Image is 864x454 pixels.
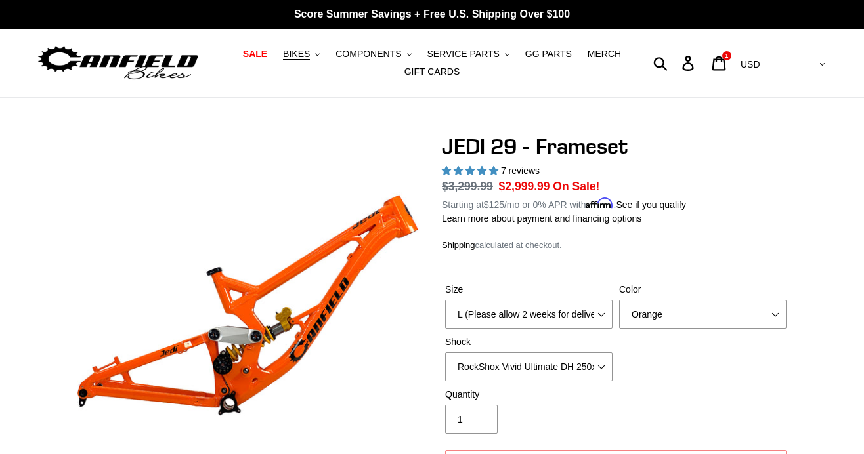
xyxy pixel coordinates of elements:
[442,239,790,252] div: calculated at checkout.
[616,199,686,210] a: See if you qualify - Learn more about Affirm Financing (opens in modal)
[442,240,475,251] a: Shipping
[525,49,572,60] span: GG PARTS
[283,49,310,60] span: BIKES
[445,388,613,402] label: Quantity
[243,49,267,60] span: SALE
[276,45,326,63] button: BIKES
[442,195,686,212] p: Starting at /mo or 0% APR with .
[427,49,499,60] span: SERVICE PARTS
[335,49,401,60] span: COMPONENTS
[519,45,578,63] a: GG PARTS
[442,165,501,176] span: 5.00 stars
[442,180,493,193] s: $3,299.99
[725,52,728,59] span: 1
[619,283,787,297] label: Color
[499,180,550,193] span: $2,999.99
[501,165,540,176] span: 7 reviews
[329,45,418,63] button: COMPONENTS
[398,63,467,81] a: GIFT CARDS
[553,178,599,195] span: On Sale!
[442,134,790,159] h1: JEDI 29 - Frameset
[704,49,735,77] a: 1
[586,197,613,209] span: Affirm
[445,335,613,349] label: Shock
[442,213,641,224] a: Learn more about payment and financing options
[36,43,200,84] img: Canfield Bikes
[581,45,628,63] a: MERCH
[404,66,460,77] span: GIFT CARDS
[484,199,504,210] span: $125
[445,283,613,297] label: Size
[420,45,515,63] button: SERVICE PARTS
[588,49,621,60] span: MERCH
[236,45,274,63] a: SALE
